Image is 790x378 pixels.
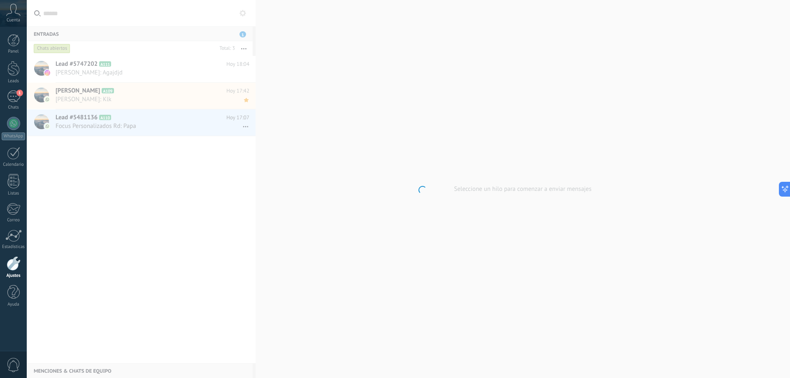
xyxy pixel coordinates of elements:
div: Listas [2,191,26,196]
div: Chats [2,105,26,110]
div: Panel [2,49,26,54]
span: 1 [16,90,23,96]
div: Leads [2,79,26,84]
div: WhatsApp [2,132,25,140]
span: Cuenta [7,18,20,23]
div: Calendario [2,162,26,167]
div: Correo [2,218,26,223]
div: Ayuda [2,302,26,307]
div: Estadísticas [2,244,26,250]
div: Ajustes [2,273,26,278]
